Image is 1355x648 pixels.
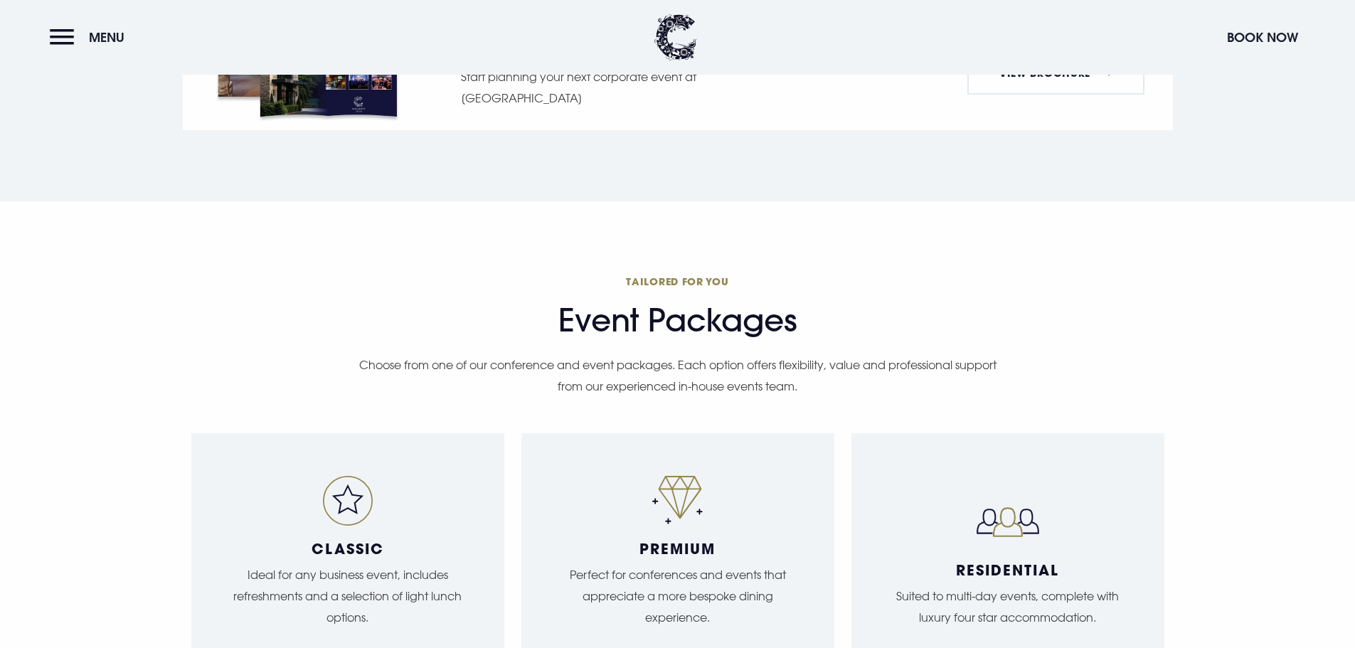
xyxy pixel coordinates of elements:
h3: Residential [880,561,1136,578]
p: Suited to multi-day events, complete with luxury four star accommodation. [880,585,1136,629]
h3: Classic [220,540,476,557]
span: Menu [89,29,124,46]
h3: Premium [550,540,806,557]
span: Tailored For You [191,275,1164,288]
p: Ideal for any business event, includes refreshments and a selection of light lunch options. [220,564,476,629]
p: Choose from one of our conference and event packages. Each option offers flexibility, value and p... [351,354,1005,398]
button: Menu [50,22,132,53]
img: Clandeboye Lodge [654,14,697,60]
p: Perfect for conferences and events that appreciate a more bespoke dining experience. [550,564,806,629]
button: Book Now [1220,22,1305,53]
p: Start planning your next corporate event at [GEOGRAPHIC_DATA] [461,66,810,110]
span: Event Packages [191,302,1164,339]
